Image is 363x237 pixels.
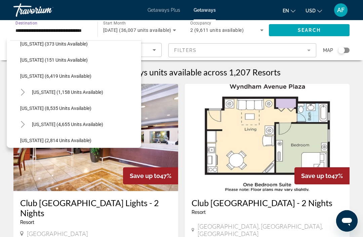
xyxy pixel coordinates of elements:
span: USD [306,8,316,13]
button: [US_STATE] (373 units available) [17,38,141,50]
button: Search [269,24,350,36]
span: [US_STATE] (4,655 units available) [32,122,103,127]
button: [US_STATE] (1,158 units available) [29,86,141,98]
span: Save up to [130,172,160,179]
button: Filter [168,43,317,58]
span: Save up to [301,172,331,179]
span: 2 (9,611 units available) [190,27,244,33]
span: [US_STATE] (151 units available) [20,57,88,63]
button: Change currency [306,6,322,15]
span: Destination [15,20,37,25]
iframe: Button to launch messaging window [336,210,358,232]
a: Club [GEOGRAPHIC_DATA] - 2 Nights [192,198,343,208]
button: [US_STATE] (4,655 units available) [29,118,141,130]
span: Search [298,27,321,33]
span: Resort [20,220,34,225]
button: Toggle Massachusetts (4,655 units available) [17,119,29,130]
span: [DATE] (36,007 units available) [103,27,171,33]
span: [US_STATE] (8,535 units available) [20,106,91,111]
button: [US_STATE] (8,535 units available) [17,102,141,114]
button: User Menu [332,3,350,17]
span: [US_STATE] (2,814 units available) [20,138,91,143]
button: Toggle Maine (1,158 units available) [17,86,29,98]
img: 1450F01X.jpg [185,84,350,191]
div: 47% [294,167,350,184]
span: Map [323,46,333,55]
button: Change language [283,6,295,15]
span: Occupancy [190,21,211,25]
mat-select: Sort by [19,46,156,54]
span: [US_STATE] (1,158 units available) [32,90,103,95]
span: [US_STATE] (6,419 units available) [20,73,91,79]
a: Getaways Plus [148,7,180,13]
span: Resort [192,210,206,215]
div: 47% [123,167,178,184]
a: Club [GEOGRAPHIC_DATA] Lights - 2 Nights [20,198,171,218]
button: [US_STATE] (6,419 units available) [17,70,141,82]
span: [US_STATE] (373 units available) [20,41,88,47]
h1: 36,007 Getaways units available across 1,207 Resorts [82,67,281,77]
button: [US_STATE] (2,814 units available) [17,134,141,146]
span: en [283,8,289,13]
button: [US_STATE] (151 units available) [17,54,141,66]
span: Start Month [103,21,126,25]
span: AF [337,7,345,13]
a: Getaways [194,7,216,13]
a: Travorium [13,1,81,19]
